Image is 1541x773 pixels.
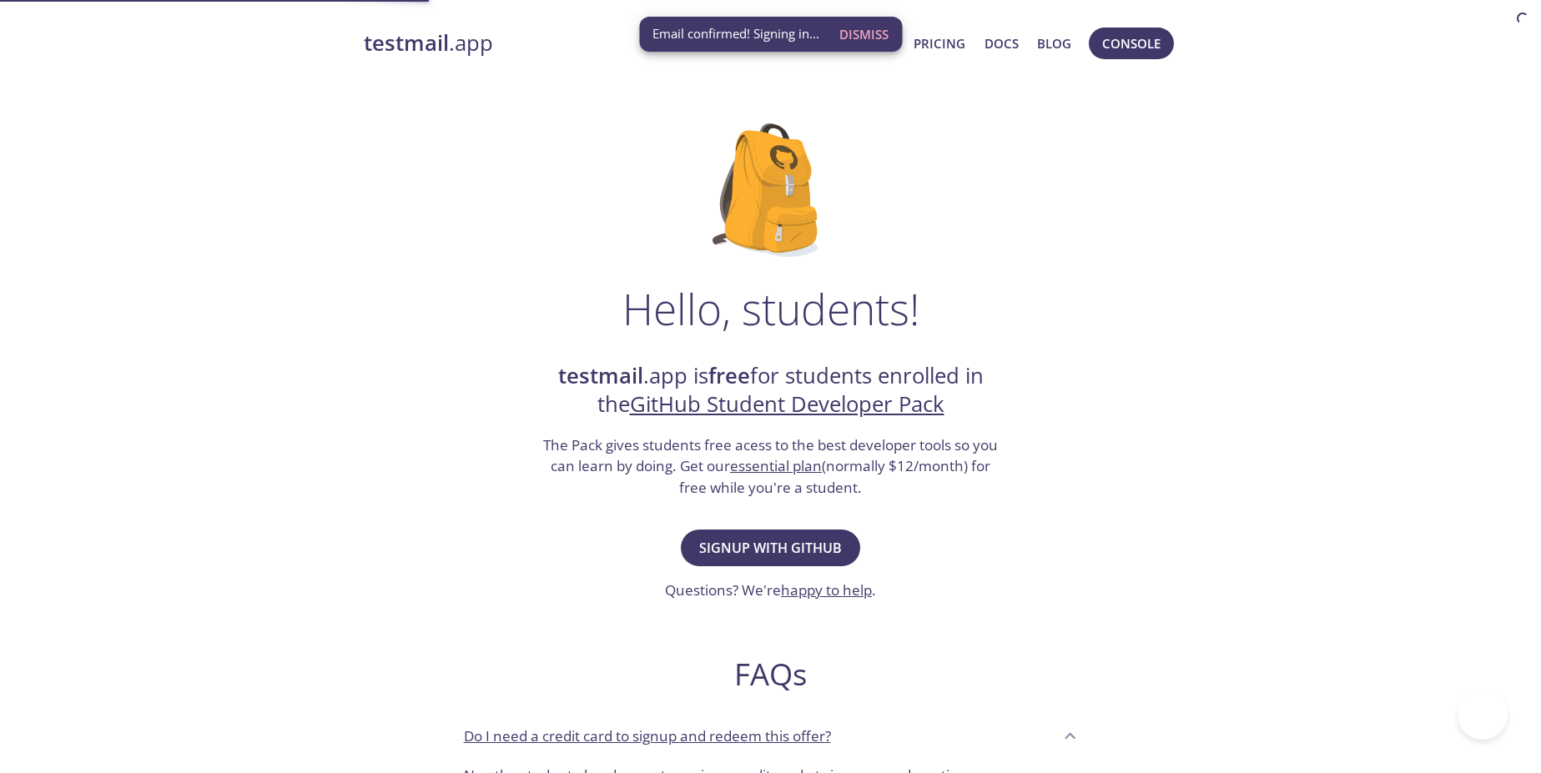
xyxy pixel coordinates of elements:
[833,18,895,50] button: Dismiss
[914,33,965,54] a: Pricing
[985,33,1019,54] a: Docs
[708,361,750,390] strong: free
[652,25,819,43] span: Email confirmed! Signing in...
[730,456,822,475] a: essential plan
[364,29,823,58] a: testmail.app
[1037,33,1071,54] a: Blog
[681,530,860,566] button: Signup with GitHub
[558,361,643,390] strong: testmail
[451,713,1091,758] div: Do I need a credit card to signup and redeem this offer?
[713,123,828,257] img: github-student-backpack.png
[839,23,889,45] span: Dismiss
[464,725,831,747] p: Do I need a credit card to signup and redeem this offer?
[665,580,876,601] h3: Questions? We're .
[541,434,1000,499] h3: The Pack gives students free acess to the best developer tools so you can learn by doing. Get our...
[451,655,1091,693] h2: FAQs
[1458,690,1508,740] iframe: Help Scout Beacon - Open
[1089,28,1174,59] button: Console
[630,389,944,419] a: GitHub Student Developer Pack
[699,536,842,560] span: Signup with GitHub
[781,580,872,600] a: happy to help
[1102,33,1161,54] span: Console
[364,28,449,58] strong: testmail
[541,362,1000,419] h2: .app is for students enrolled in the
[622,284,919,334] h1: Hello, students!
